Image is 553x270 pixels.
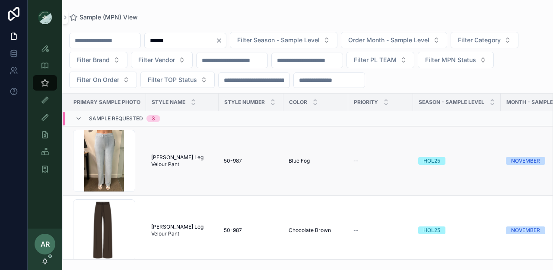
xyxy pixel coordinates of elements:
a: [PERSON_NAME] Leg Velour Pant [151,154,213,168]
span: Filter Brand [76,56,110,64]
img: App logo [38,10,52,24]
div: scrollable content [28,35,62,188]
button: Select Button [418,52,494,68]
div: HOL25 [423,157,440,165]
span: Sample Requested [89,115,143,122]
span: Filter PL TEAM [354,56,397,64]
span: 50-987 [224,157,242,164]
button: Select Button [69,52,127,68]
span: 50-987 [224,227,242,234]
a: 50-987 [224,227,278,234]
span: Color [289,99,307,106]
a: Sample (MPN) View [69,13,138,22]
a: -- [353,157,408,164]
span: Chocolate Brown [289,227,331,234]
a: [PERSON_NAME] Leg Velour Pant [151,223,213,237]
button: Select Button [346,52,414,68]
span: Filter Season - Sample Level [237,36,320,44]
div: HOL25 [423,226,440,234]
a: Blue Fog [289,157,343,164]
button: Select Button [131,52,193,68]
span: -- [353,157,359,164]
button: Select Button [140,72,215,88]
span: Style Name [152,99,185,106]
button: Select Button [230,32,337,48]
span: PRIORITY [354,99,378,106]
span: -- [353,227,359,234]
span: Order Month - Sample Level [348,36,429,44]
button: Select Button [451,32,518,48]
div: 3 [152,115,155,122]
span: AR [41,239,50,249]
span: Season - Sample Level [419,99,484,106]
a: HOL25 [418,157,496,165]
span: Filter Vendor [138,56,175,64]
a: -- [353,227,408,234]
button: Clear [216,37,226,44]
span: Filter TOP Status [148,75,197,84]
span: Filter Category [458,36,501,44]
span: Blue Fog [289,157,310,164]
div: NOVEMBER [511,226,540,234]
button: Select Button [69,72,137,88]
span: Filter MPN Status [425,56,476,64]
span: Style Number [224,99,265,106]
span: Sample (MPN) View [79,13,138,22]
a: HOL25 [418,226,496,234]
button: Select Button [341,32,447,48]
span: Filter On Order [76,75,119,84]
a: Chocolate Brown [289,227,343,234]
span: PRIMARY SAMPLE PHOTO [73,99,140,106]
div: NOVEMBER [511,157,540,165]
a: 50-987 [224,157,278,164]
